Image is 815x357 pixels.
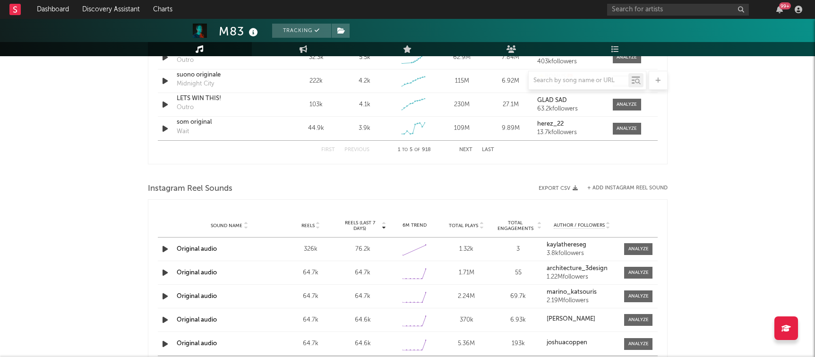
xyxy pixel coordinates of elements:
button: First [321,147,335,153]
div: 27.1M [489,100,532,110]
div: 63.2k followers [537,106,603,112]
div: 3 [495,245,542,254]
div: 64.7k [287,292,335,301]
div: 64.7k [287,315,335,325]
div: 5.5k [359,53,370,62]
div: 64.7k [339,292,386,301]
div: 6.93k [495,315,542,325]
a: kaylathereseg [547,242,618,248]
a: suono originale [177,70,275,80]
input: Search by song name or URL [529,77,628,85]
a: architecture_3design [547,265,618,272]
div: 4.1k [359,100,370,110]
div: 2.19M followers [547,297,618,304]
div: 32.3k [294,53,338,62]
div: 76.2k [339,245,386,254]
div: 2.24M [443,292,490,301]
div: 69.7k [495,292,542,301]
div: 9.89M [489,124,532,133]
a: joshuacoppen [547,340,618,346]
span: Total Engagements [495,220,536,231]
div: 44.9k [294,124,338,133]
div: 64.7k [287,339,335,348]
strong: herez_22 [537,121,564,127]
button: Tracking [272,24,331,38]
button: 99+ [776,6,783,13]
div: 62.9M [440,53,484,62]
strong: [PERSON_NAME] [547,316,595,322]
strong: marino_katsouris [547,289,597,295]
span: of [414,148,420,152]
button: Previous [344,147,369,153]
div: M83 [219,24,260,39]
span: Instagram Reel Sounds [148,183,232,195]
div: 193k [495,339,542,348]
div: 403k followers [537,59,603,65]
strong: kaylathereseg [547,242,586,248]
input: Search for artists [607,4,749,16]
div: 1.22M followers [547,274,618,280]
div: 370k [443,315,490,325]
div: 103k [294,100,338,110]
div: + Add Instagram Reel Sound [578,186,668,191]
a: marino_katsouris [547,289,618,296]
span: to [402,148,408,152]
button: Next [459,147,472,153]
a: Original audio [177,317,217,323]
a: [PERSON_NAME] [547,316,618,323]
div: 64.6k [339,315,386,325]
span: Author / Followers [554,222,605,229]
a: LETS WIN THIS! [177,94,275,103]
div: 7.84M [489,53,532,62]
div: 6M Trend [391,222,438,229]
span: Reels [301,223,315,229]
div: 1.32k [443,245,490,254]
div: 3.9k [359,124,370,133]
div: 326k [287,245,335,254]
div: 13.7k followers [537,129,603,136]
div: 64.7k [339,268,386,278]
div: Wait [177,127,189,136]
strong: architecture_3design [547,265,608,272]
div: 64.7k [287,268,335,278]
span: Reels (last 7 days) [339,220,381,231]
strong: joshuacoppen [547,340,587,346]
div: 1.71M [443,268,490,278]
strong: GLAD SAD [537,97,567,103]
div: 64.6k [339,339,386,348]
a: herez_22 [537,121,603,127]
a: Original audio [177,270,217,276]
div: 5.36M [443,339,490,348]
div: 99 + [779,2,791,9]
button: Last [482,147,494,153]
div: Outro [177,103,194,112]
div: Outro [177,56,194,65]
div: 230M [440,100,484,110]
div: 109M [440,124,484,133]
div: 3.8k followers [547,250,618,257]
a: Original audio [177,246,217,252]
span: Total Plays [449,223,478,229]
a: Original audio [177,293,217,299]
a: Original audio [177,340,217,347]
div: 55 [495,268,542,278]
button: + Add Instagram Reel Sound [587,186,668,191]
a: GLAD SAD [537,97,603,104]
button: Export CSV [539,186,578,191]
a: som original [177,118,275,127]
div: 1 5 918 [388,144,440,156]
span: Sound Name [211,223,242,229]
